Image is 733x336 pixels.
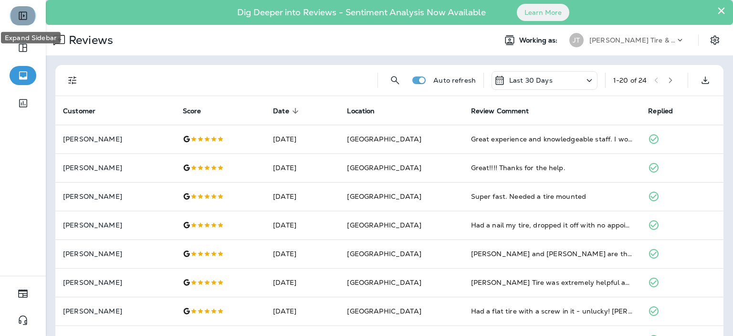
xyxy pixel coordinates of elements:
span: Score [183,107,214,115]
p: Auto refresh [433,76,476,84]
div: 1 - 20 of 24 [613,76,647,84]
button: Expand Sidebar [10,6,36,25]
div: Jensen Tire was extremely helpful and quick in resolving my issue. I would highly recommend. [471,278,633,287]
button: Search Reviews [386,71,405,90]
span: Review Comment [471,107,529,115]
div: Had a flat tire with a screw in it - unlucky! Jensen was able to get my car in immediately and pa... [471,306,633,316]
p: [PERSON_NAME] [63,193,168,200]
td: [DATE] [265,268,339,297]
span: Customer [63,107,95,115]
div: Expand Sidebar [1,32,61,43]
span: [GEOGRAPHIC_DATA] [347,163,421,172]
span: Review Comment [471,107,542,115]
span: Working as: [519,36,560,44]
span: [GEOGRAPHIC_DATA] [347,249,421,258]
p: Reviews [65,33,113,47]
p: Dig Deeper into Reviews - Sentiment Analysis Now Available [209,11,513,14]
div: Had a nail my tire, dropped it off with no appointment and had it fixed in about 30 minutes at a ... [471,220,633,230]
span: [GEOGRAPHIC_DATA] [347,307,421,315]
span: Replied [648,107,685,115]
p: [PERSON_NAME] [63,250,168,258]
div: JT [569,33,584,47]
td: [DATE] [265,239,339,268]
button: Close [717,3,726,18]
span: [GEOGRAPHIC_DATA] [347,221,421,229]
span: [GEOGRAPHIC_DATA] [347,278,421,287]
span: Location [347,107,387,115]
div: Andrew and Don are the best. They help in any way possible. I wouldn't take my cats anywhere else. [471,249,633,259]
p: [PERSON_NAME] [63,164,168,172]
span: [GEOGRAPHIC_DATA] [347,135,421,143]
button: Settings [706,32,723,49]
p: Last 30 Days [509,76,553,84]
td: [DATE] [265,125,339,153]
div: Super fast. Needed a tire mounted [471,192,633,201]
span: Location [347,107,375,115]
button: Filters [63,71,82,90]
p: [PERSON_NAME] [63,307,168,315]
span: [GEOGRAPHIC_DATA] [347,192,421,201]
td: [DATE] [265,182,339,211]
p: [PERSON_NAME] Tire & Auto [589,36,675,44]
p: [PERSON_NAME] [63,135,168,143]
td: [DATE] [265,297,339,325]
td: [DATE] [265,211,339,239]
button: Export as CSV [696,71,715,90]
div: Great!!!! Thanks for the help. [471,163,633,173]
span: Customer [63,107,108,115]
p: [PERSON_NAME] [63,279,168,286]
button: Learn More [517,4,569,21]
td: [DATE] [265,153,339,182]
span: Date [273,107,302,115]
p: [PERSON_NAME] [63,221,168,229]
div: Great experience and knowledgeable staff. I would highly recommend. [471,134,633,144]
span: Date [273,107,289,115]
span: Score [183,107,201,115]
span: Replied [648,107,673,115]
